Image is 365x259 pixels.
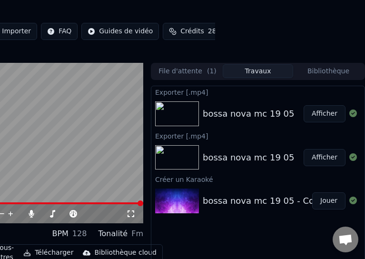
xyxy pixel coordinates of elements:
[312,192,345,209] button: Jouer
[72,228,87,239] div: 128
[207,67,217,76] span: ( 1 )
[98,228,128,239] div: Tonalité
[52,228,68,239] div: BPM
[208,27,217,36] span: 28
[41,23,78,40] button: FAQ
[304,149,345,166] button: Afficher
[304,105,345,122] button: Afficher
[203,151,294,164] div: bossa nova mc 19 05
[151,130,365,141] div: Exporter [.mp4]
[163,23,222,40] button: Crédits28
[203,107,294,120] div: bossa nova mc 19 05
[131,228,143,239] div: Fm
[151,86,365,98] div: Exporter [.mp4]
[333,227,358,252] div: Ouvrir le chat
[81,23,159,40] button: Guides de vidéo
[293,64,364,78] button: Bibliothèque
[151,173,365,185] div: Créer un Karaoké
[180,27,204,36] span: Crédits
[94,248,156,258] div: Bibliothèque cloud
[203,194,327,208] div: bossa nova mc 19 05 - Copie
[152,64,223,78] button: File d'attente
[223,64,293,78] button: Travaux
